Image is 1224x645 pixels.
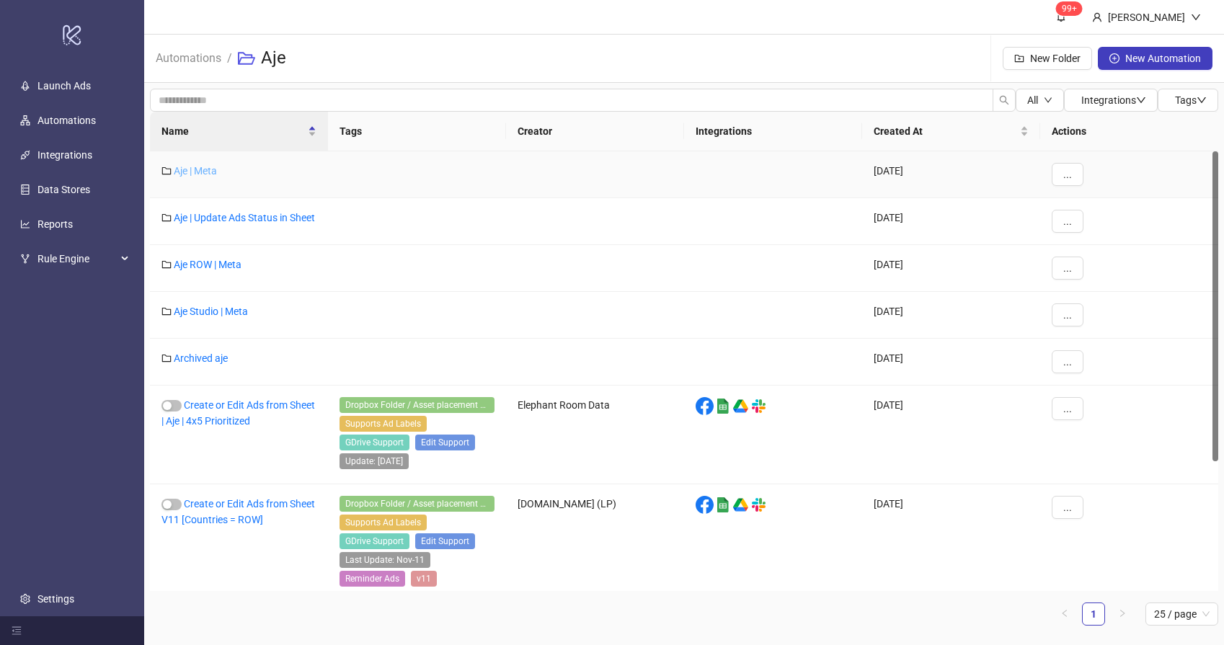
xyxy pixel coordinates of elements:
div: Page Size [1145,602,1218,626]
span: Created At [874,123,1017,139]
span: ... [1063,169,1072,180]
button: ... [1052,350,1083,373]
button: left [1053,602,1076,626]
span: folder [161,353,172,363]
span: fork [20,254,30,264]
h3: Aje [261,47,286,70]
button: Alldown [1016,89,1064,112]
a: Launch Ads [37,80,91,92]
th: Actions [1040,112,1218,151]
a: Aje | Update Ads Status in Sheet [174,212,315,223]
li: Next Page [1111,602,1134,626]
span: ... [1063,502,1072,513]
span: Edit Support [415,435,475,450]
th: Created At [862,112,1040,151]
span: 25 / page [1154,603,1210,625]
span: folder [161,166,172,176]
a: Create or Edit Ads from Sheet V11 [Countries = ROW] [161,498,315,525]
span: Name [161,123,305,139]
span: Tags [1175,94,1207,106]
span: menu-fold [12,626,22,636]
th: Name [150,112,328,151]
span: New Folder [1030,53,1081,64]
div: [DATE] [862,198,1040,245]
span: right [1118,609,1127,618]
span: ... [1063,215,1072,227]
a: Automations [37,115,96,126]
th: Creator [506,112,684,151]
span: Edit Support [415,533,475,549]
li: Previous Page [1053,602,1076,626]
div: [DOMAIN_NAME] (LP) [506,484,684,602]
div: Elephant Room Data [506,386,684,484]
span: All [1027,94,1038,106]
div: [DATE] [862,484,1040,602]
span: GDrive Support [340,533,409,549]
span: user [1092,12,1102,22]
a: 1 [1083,603,1104,625]
span: down [1197,95,1207,105]
span: Rule Engine [37,244,117,273]
span: ... [1063,356,1072,368]
a: Aje ROW | Meta [174,259,241,270]
span: Reminder Ads [340,571,405,587]
span: Supports Ad Labels [340,515,427,530]
span: ... [1063,309,1072,321]
a: Data Stores [37,184,90,195]
div: [DATE] [862,339,1040,386]
span: Supports Ad Labels [340,416,427,432]
span: Update: 21-10-2024 [340,453,409,469]
a: Aje Studio | Meta [174,306,248,317]
button: ... [1052,496,1083,519]
button: New Automation [1098,47,1212,70]
a: Integrations [37,149,92,161]
span: down [1136,95,1146,105]
span: ... [1063,262,1072,274]
a: Create or Edit Ads from Sheet | Aje | 4x5 Prioritized [161,399,315,427]
sup: 1584 [1056,1,1083,16]
span: Integrations [1081,94,1146,106]
span: down [1191,12,1201,22]
span: folder-add [1014,53,1024,63]
span: left [1060,609,1069,618]
span: folder [161,259,172,270]
span: Dropbox Folder / Asset placement detection [340,397,495,413]
button: Tagsdown [1158,89,1218,112]
button: ... [1052,163,1083,186]
span: folder [161,306,172,316]
li: 1 [1082,602,1105,626]
button: Integrationsdown [1064,89,1158,112]
button: ... [1052,210,1083,233]
span: folder-open [238,50,255,67]
span: Dropbox Folder / Asset placement detection [340,496,495,512]
a: Settings [37,593,74,605]
span: v11 [411,571,437,587]
span: down [1044,96,1052,104]
span: GDrive Support [340,435,409,450]
a: Archived aje [174,352,228,364]
span: New Automation [1125,53,1201,64]
button: New Folder [1003,47,1092,70]
span: bell [1056,12,1066,22]
div: [DATE] [862,245,1040,292]
button: ... [1052,257,1083,280]
span: ... [1063,403,1072,414]
th: Integrations [684,112,862,151]
div: [DATE] [862,292,1040,339]
div: [PERSON_NAME] [1102,9,1191,25]
span: plus-circle [1109,53,1119,63]
a: Reports [37,218,73,230]
th: Tags [328,112,506,151]
div: [DATE] [862,386,1040,484]
span: Last Update: Nov-11 [340,552,430,568]
span: search [999,95,1009,105]
div: [DATE] [862,151,1040,198]
a: Automations [153,49,224,65]
li: / [227,35,232,81]
button: ... [1052,397,1083,420]
a: Aje | Meta [174,165,217,177]
span: folder [161,213,172,223]
button: ... [1052,303,1083,326]
button: right [1111,602,1134,626]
